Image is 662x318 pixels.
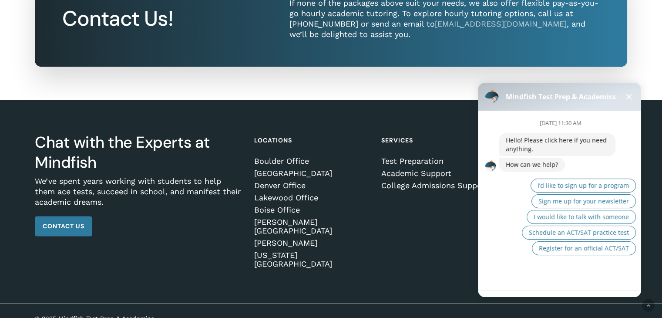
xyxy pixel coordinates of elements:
a: Boise Office [254,206,370,214]
a: [GEOGRAPHIC_DATA] [254,169,370,178]
a: Contact Us [35,216,92,236]
h3: Chat with the Experts at Mindfish [35,132,242,173]
a: Lakewood Office [254,193,370,202]
a: Academic Support [381,169,497,178]
a: College Admissions Support [381,181,497,190]
a: [EMAIL_ADDRESS][DOMAIN_NAME] [435,19,567,28]
iframe: Chatbot [469,71,650,306]
h2: Contact Us! [62,6,259,31]
a: [PERSON_NAME] [254,239,370,247]
a: Denver Office [254,181,370,190]
span: Contact Us [43,222,84,230]
a: Test Preparation [381,157,497,166]
a: [US_STATE][GEOGRAPHIC_DATA] [254,251,370,268]
a: [PERSON_NAME][GEOGRAPHIC_DATA] [254,218,370,235]
p: We’ve spent years working with students to help them ace tests, succeed in school, and manifest t... [35,176,242,216]
a: Boulder Office [254,157,370,166]
h4: Locations [254,132,370,148]
h4: Services [381,132,497,148]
